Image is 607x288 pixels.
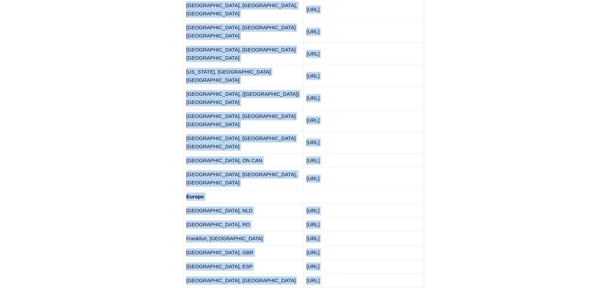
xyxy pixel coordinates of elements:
td: [GEOGRAPHIC_DATA], [GEOGRAPHIC_DATA] [GEOGRAPHIC_DATA] [183,131,303,153]
td: [URL] [303,167,423,190]
td: [URL] [303,217,423,231]
strong: Europe [186,194,204,199]
td: [URL] [303,153,423,167]
td: [URL] [303,231,423,245]
td: [GEOGRAPHIC_DATA], GBR [183,245,303,259]
td: [GEOGRAPHIC_DATA], ON CAN [183,153,303,167]
td: [URL] [303,109,423,131]
td: [URL] [303,259,423,273]
td: [GEOGRAPHIC_DATA], [GEOGRAPHIC_DATA] [GEOGRAPHIC_DATA] [183,109,303,131]
td: [URL] [303,65,423,87]
td: [GEOGRAPHIC_DATA], NLD [183,203,303,217]
td: [URL] [303,245,423,259]
td: [GEOGRAPHIC_DATA], [GEOGRAPHIC_DATA], [GEOGRAPHIC_DATA] [183,167,303,190]
td: [URL] [303,87,423,109]
td: [URL] [303,203,423,217]
td: [URL] [303,273,423,287]
td: [US_STATE], [GEOGRAPHIC_DATA] [GEOGRAPHIC_DATA] [183,65,303,87]
td: [GEOGRAPHIC_DATA], ESP [183,259,303,273]
td: Frankfurt, [GEOGRAPHIC_DATA] [183,231,303,245]
td: [URL] [303,131,423,153]
td: [GEOGRAPHIC_DATA], [GEOGRAPHIC_DATA] [GEOGRAPHIC_DATA] [183,20,303,43]
td: [URL] [303,43,423,65]
td: [URL] [303,20,423,43]
td: [GEOGRAPHIC_DATA], RO [183,217,303,231]
td: [GEOGRAPHIC_DATA], [GEOGRAPHIC_DATA] [183,273,303,287]
td: [GEOGRAPHIC_DATA], [GEOGRAPHIC_DATA] [GEOGRAPHIC_DATA] [183,43,303,65]
td: [GEOGRAPHIC_DATA], ([GEOGRAPHIC_DATA]) [GEOGRAPHIC_DATA] [183,87,303,109]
